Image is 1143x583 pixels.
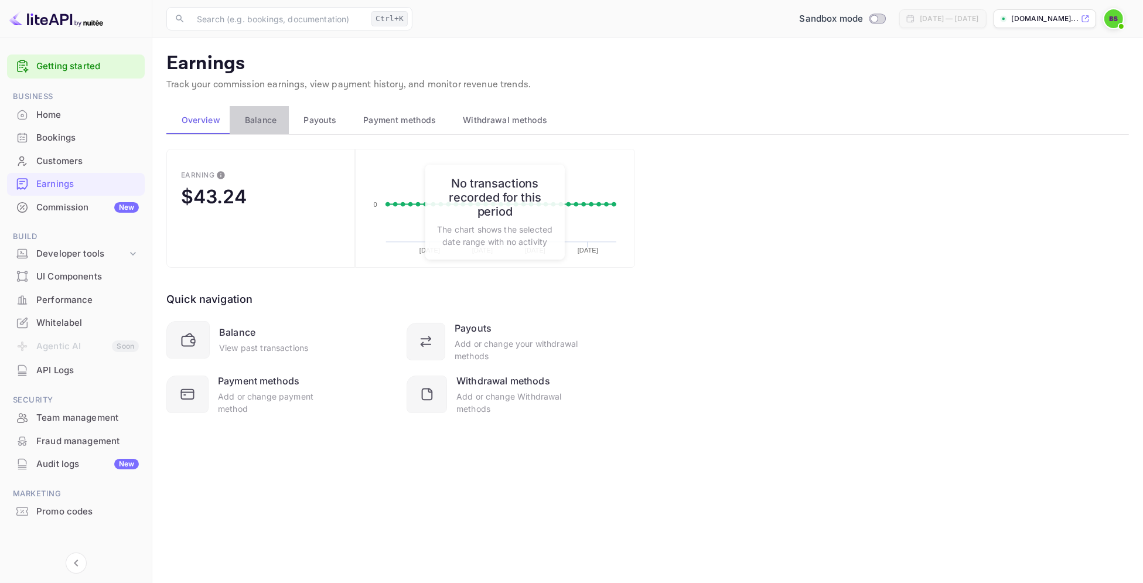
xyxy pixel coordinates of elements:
div: Performance [7,289,145,312]
div: Balance [219,325,255,339]
div: Audit logsNew [7,453,145,476]
button: This is the amount of confirmed commission that will be paid to you on the next scheduled deposit [211,166,230,185]
div: Getting started [7,54,145,79]
div: Commission [36,201,139,214]
p: Track your commission earnings, view payment history, and monitor revenue trends. [166,78,1129,92]
div: Developer tools [36,247,127,261]
div: Fraud management [36,435,139,448]
a: Promo codes [7,500,145,522]
p: [DOMAIN_NAME]... [1012,13,1079,24]
button: Collapse navigation [66,553,87,574]
a: Getting started [36,60,139,73]
span: Business [7,90,145,103]
div: Team management [36,411,139,425]
text: 0 [373,201,377,208]
div: [DATE] — [DATE] [920,13,978,24]
div: Fraud management [7,430,145,453]
a: Customers [7,150,145,172]
img: LiteAPI logo [9,9,103,28]
a: Team management [7,407,145,428]
div: Customers [36,155,139,168]
div: Whitelabel [36,316,139,330]
span: Payment methods [363,113,436,127]
text: [DATE] [578,247,599,254]
p: The chart shows the selected date range with no activity [437,223,553,248]
div: Add or change your withdrawal methods [455,337,579,362]
div: Ctrl+K [371,11,408,26]
span: Security [7,394,145,407]
div: New [114,459,139,469]
div: Add or change Withdrawal methods [456,390,579,415]
div: scrollable auto tabs example [166,106,1129,134]
div: Quick navigation [166,291,253,307]
a: Audit logsNew [7,453,145,475]
button: EarningThis is the amount of confirmed commission that will be paid to you on the next scheduled ... [166,149,355,268]
div: Earnings [36,178,139,191]
div: New [114,202,139,213]
div: Team management [7,407,145,429]
div: Promo codes [36,505,139,519]
span: Sandbox mode [800,12,864,26]
span: Overview [182,113,220,127]
div: UI Components [36,270,139,284]
div: Payment methods [218,374,299,388]
div: Bookings [36,131,139,145]
h6: No transactions recorded for this period [437,176,553,219]
div: API Logs [7,359,145,382]
div: Home [7,104,145,127]
div: Earnings [7,173,145,196]
span: Withdrawal methods [463,113,547,127]
div: View past transactions [219,342,308,354]
div: Payouts [455,321,492,335]
a: Home [7,104,145,125]
div: Earning [181,171,214,179]
div: CommissionNew [7,196,145,219]
p: Earnings [166,52,1129,76]
input: Search (e.g. bookings, documentation) [190,7,367,30]
a: Performance [7,289,145,311]
span: Payouts [303,113,336,127]
text: [DATE] [419,247,440,254]
a: Fraud management [7,430,145,452]
div: Add or change payment method [218,390,339,415]
div: Audit logs [36,458,139,471]
span: Balance [245,113,277,127]
div: API Logs [36,364,139,377]
div: Withdrawal methods [456,374,550,388]
a: CommissionNew [7,196,145,218]
a: API Logs [7,359,145,381]
div: Promo codes [7,500,145,523]
div: $43.24 [181,185,247,208]
div: UI Components [7,265,145,288]
a: Bookings [7,127,145,148]
div: Whitelabel [7,312,145,335]
div: Switch to Production mode [795,12,890,26]
a: Whitelabel [7,312,145,333]
div: Bookings [7,127,145,149]
span: Marketing [7,487,145,500]
span: Build [7,230,145,243]
a: Earnings [7,173,145,195]
div: Performance [36,294,139,307]
img: Bayu Setiawan [1104,9,1123,28]
div: Home [36,108,139,122]
div: Customers [7,150,145,173]
div: Developer tools [7,244,145,264]
a: UI Components [7,265,145,287]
